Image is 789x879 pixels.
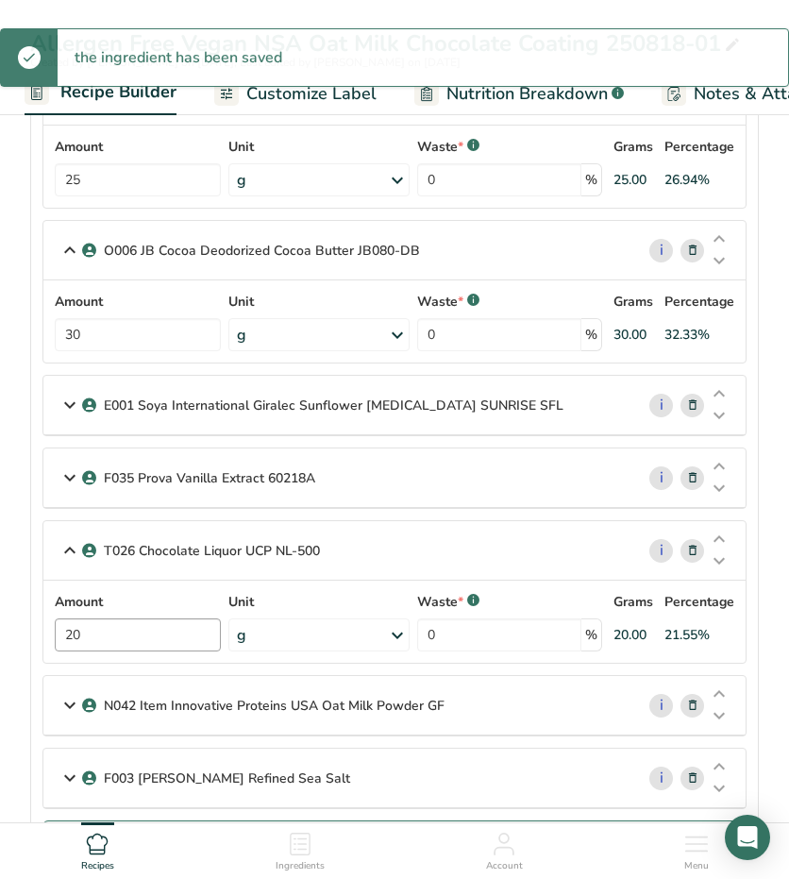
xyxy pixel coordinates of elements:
a: Customize Label [214,73,377,115]
div: Open Intercom Messenger [725,815,770,860]
div: 26.94% [664,170,710,190]
a: Recipe Builder [25,71,176,116]
label: Amount [55,137,221,157]
p: Grams [613,137,653,157]
a: Account [486,823,523,874]
span: Ingredients [276,859,325,873]
p: Grams [613,292,653,312]
p: Percentage [664,137,734,157]
div: the ingredient has been saved [58,29,299,86]
p: N042 Item Innovative Proteins USA Oat Milk Powder GF [104,696,445,716]
p: Waste [417,592,463,612]
p: Waste [417,137,463,157]
a: i [649,694,673,718]
span: Nutrition Breakdown [446,81,608,107]
div: F003 [PERSON_NAME] Refined Sea Salt i [43,749,746,808]
button: Add Ingredient [42,820,747,858]
div: Allergen Free Vegan NSA Oat Milk Chocolate Coating 250818-01 [30,26,744,60]
p: T026 Chocolate Liquor UCP NL-500 [104,541,320,561]
label: Unit [228,137,410,157]
p: E001 Soya International Giralec Sunflower [MEDICAL_DATA] SUNRISE SFL [104,396,563,415]
a: Nutrition Breakdown [414,73,624,115]
label: Unit [228,592,410,612]
a: i [649,767,673,790]
label: Unit [228,292,410,312]
span: Recipes [81,859,114,873]
div: F035 Prova Vanilla Extract 60218A i [43,448,746,508]
a: Recipes [81,823,114,874]
span: Menu [684,859,709,873]
label: Amount [55,292,221,312]
a: i [649,239,673,262]
div: 30.00 [613,325,646,345]
span: Recipe Builder [60,79,176,105]
p: Grams [613,592,653,612]
label: Amount [55,592,221,612]
a: i [649,394,673,417]
div: 25.00 [613,170,646,190]
span: Account [486,859,523,873]
p: Percentage [664,292,734,312]
div: 32.33% [664,325,710,345]
div: N042 Item Innovative Proteins USA Oat Milk Powder GF i [43,676,746,735]
div: 20.00 [613,625,646,645]
div: E001 Soya International Giralec Sunflower [MEDICAL_DATA] SUNRISE SFL i [43,376,746,435]
p: Waste [417,292,463,312]
p: O006 JB Cocoa Deodorized Cocoa Butter JB080-DB [104,241,420,261]
a: i [649,466,673,490]
p: Percentage [664,592,734,612]
div: g [237,324,246,347]
div: g [237,624,246,647]
p: F003 [PERSON_NAME] Refined Sea Salt [104,769,350,788]
div: g [237,169,246,192]
p: F035 Prova Vanilla Extract 60218A [104,468,315,488]
div: O006 JB Cocoa Deodorized Cocoa Butter JB080-DB i [43,221,746,280]
div: T026 Chocolate Liquor UCP NL-500 i [43,521,746,581]
div: 21.55% [664,625,710,645]
a: Ingredients [276,823,325,874]
span: Customize Label [246,81,377,107]
a: i [649,539,673,563]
